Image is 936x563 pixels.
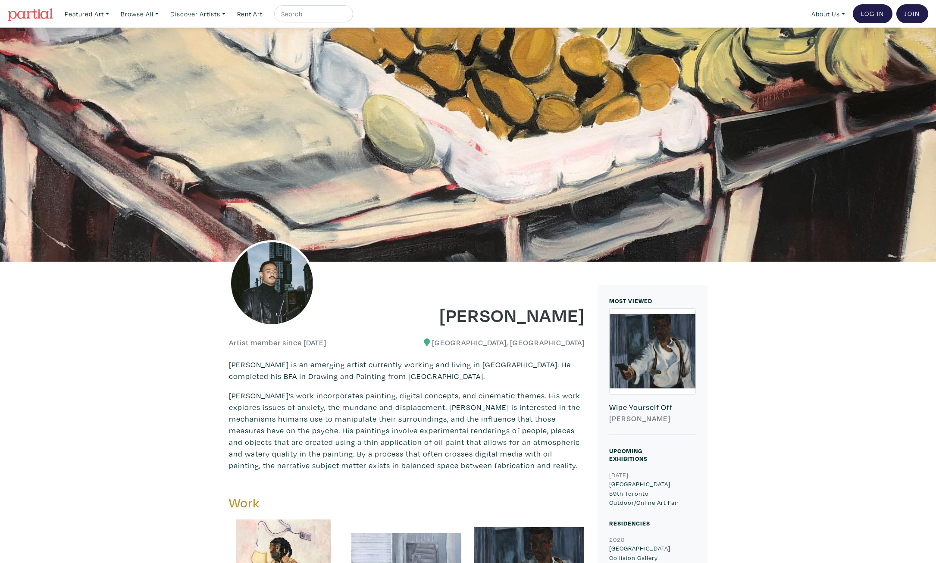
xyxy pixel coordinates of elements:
a: Featured Art [61,5,113,23]
a: Browse All [117,5,163,23]
a: Join [896,4,928,23]
p: [PERSON_NAME] is an emerging artist currently working and living in [GEOGRAPHIC_DATA]. He complet... [229,359,585,382]
a: About Us [808,5,849,23]
a: Wipe Yourself Off [PERSON_NAME] [609,308,696,435]
a: Log In [853,4,892,23]
h3: Work [229,495,401,511]
input: Search [280,9,345,19]
img: phpThumb.php [229,240,315,326]
small: Residencies [609,519,650,527]
p: [GEOGRAPHIC_DATA] Collision Gallery [609,544,696,562]
a: Rent Art [233,5,266,23]
h6: Artist member since [DATE] [229,338,326,347]
p: [GEOGRAPHIC_DATA] 59th Toronto Outdoor/Online Art Fair [609,479,696,507]
h6: [GEOGRAPHIC_DATA], [GEOGRAPHIC_DATA] [413,338,585,347]
p: [PERSON_NAME]’s work incorporates painting, digital concepts, and cinematic themes. His work expl... [229,390,585,471]
h6: Wipe Yourself Off [609,403,696,412]
small: 2020 [609,535,625,544]
a: Discover Artists [166,5,229,23]
small: [DATE] [609,471,629,479]
small: Upcoming Exhibitions [609,447,648,463]
h6: [PERSON_NAME] [609,414,696,423]
h1: [PERSON_NAME] [413,303,585,326]
small: MOST VIEWED [609,297,652,305]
